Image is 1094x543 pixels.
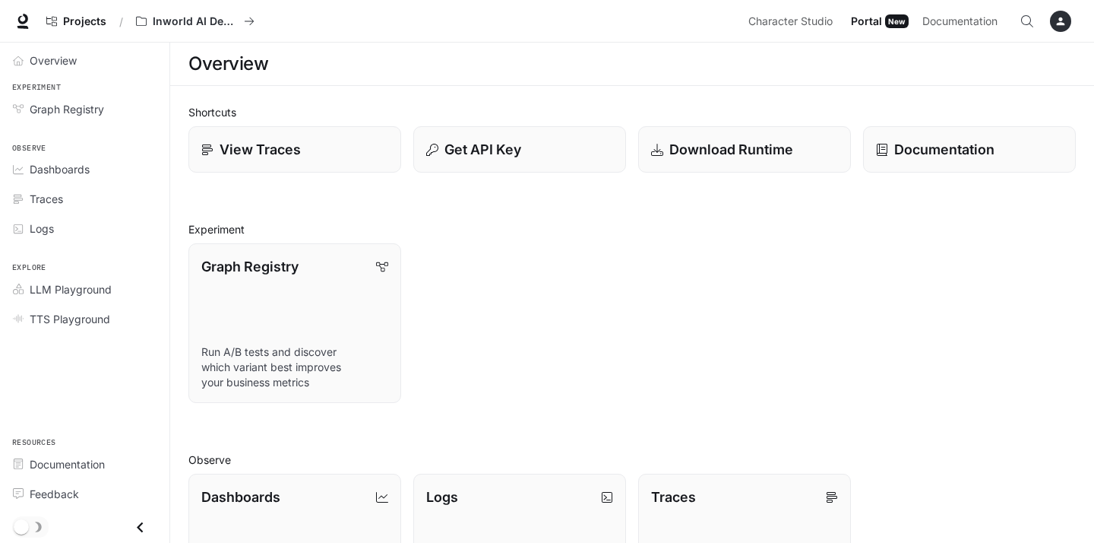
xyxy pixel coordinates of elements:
a: Feedback [6,481,163,507]
a: Graph Registry [6,96,163,122]
a: Logs [6,215,163,242]
p: Traces [651,487,696,507]
a: Traces [6,186,163,212]
span: TTS Playground [30,311,110,327]
p: Documentation [894,139,994,160]
a: View Traces [188,126,401,173]
a: Go to projects [40,6,113,37]
h2: Observe [188,452,1076,468]
span: Logs [30,221,54,237]
span: Graph Registry [30,101,104,117]
p: Inworld AI Demos [153,15,238,28]
a: PortalNew [845,6,915,37]
a: LLM Playground [6,276,163,303]
span: Documentation [30,456,105,472]
a: Documentation [916,6,1009,37]
p: Logs [426,487,458,507]
a: Documentation [863,126,1076,173]
a: Documentation [6,451,163,478]
span: Character Studio [748,12,833,31]
p: View Traces [220,139,301,160]
span: Feedback [30,486,79,502]
h1: Overview [188,49,268,79]
p: Dashboards [201,487,280,507]
p: Get API Key [444,139,521,160]
a: Dashboards [6,156,163,183]
p: Graph Registry [201,256,299,277]
button: Close drawer [123,512,157,543]
button: Open Command Menu [1012,6,1042,37]
div: / [113,14,129,30]
button: All workspaces [129,6,261,37]
h2: Experiment [188,221,1076,237]
p: Download Runtime [669,139,793,160]
span: Dark mode toggle [14,518,29,535]
span: Documentation [922,12,998,31]
span: Dashboards [30,161,90,177]
a: TTS Playground [6,306,163,332]
a: Download Runtime [638,126,851,173]
span: LLM Playground [30,281,112,297]
a: Graph RegistryRun A/B tests and discover which variant best improves your business metrics [188,243,401,403]
span: Projects [63,15,106,28]
button: Get API Key [413,126,626,173]
a: Character Studio [742,6,843,37]
a: Overview [6,47,163,74]
p: Run A/B tests and discover which variant best improves your business metrics [201,345,388,390]
span: Portal [851,12,882,31]
span: Traces [30,191,63,207]
span: Overview [30,52,77,68]
h2: Shortcuts [188,104,1076,120]
div: New [885,14,909,28]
